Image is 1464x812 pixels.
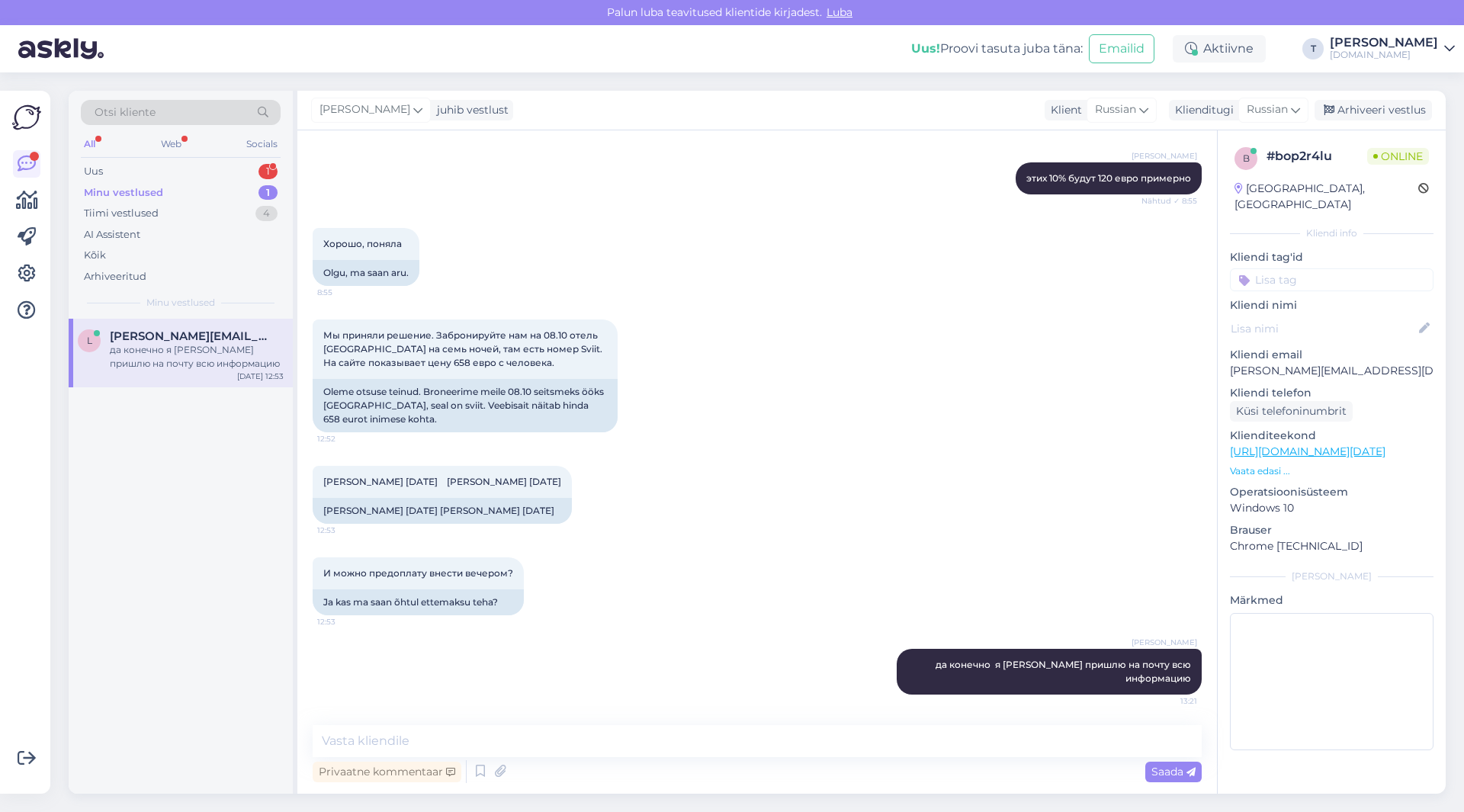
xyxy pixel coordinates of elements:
[110,329,268,343] span: lidia.andrejeva@gmail.com
[323,238,402,249] span: Хорошо, поняла
[1230,538,1433,554] p: Chrome [TECHNICAL_ID]
[1132,637,1197,648] span: [PERSON_NAME]
[1230,226,1433,240] div: Kliendi info
[1132,150,1197,162] span: [PERSON_NAME]
[313,762,461,782] div: Privaatne kommentaar
[95,104,156,120] span: Otsi kliente
[1230,464,1433,478] p: Vaata edasi ...
[255,206,278,221] div: 4
[146,296,215,310] span: Minu vestlused
[1140,195,1197,207] span: Nähtud ✓ 8:55
[313,379,618,432] div: Oleme otsuse teinud. Broneerime meile 08.10 seitsmeks ööks [GEOGRAPHIC_DATA], seal on sviit. Veeb...
[313,589,524,615] div: Ja kas ma saan õhtul ettemaksu teha?
[84,164,103,179] div: Uus
[84,206,159,221] div: Tiimi vestlused
[1231,320,1416,337] input: Lisa nimi
[1315,100,1432,120] div: Arhiveeri vestlus
[1230,445,1385,458] a: [URL][DOMAIN_NAME][DATE]
[1247,101,1288,118] span: Russian
[822,5,857,19] span: Luba
[110,343,284,371] div: да конечно я [PERSON_NAME] пришлю на почту всю информацию
[323,567,513,579] span: И можно предоплату внести вечером?
[84,185,163,201] div: Minu vestlused
[237,371,284,382] div: [DATE] 12:53
[1230,570,1433,583] div: [PERSON_NAME]
[243,134,281,154] div: Socials
[1230,347,1433,363] p: Kliendi email
[12,103,41,132] img: Askly Logo
[1151,765,1196,778] span: Saada
[1230,385,1433,401] p: Kliendi telefon
[317,433,374,445] span: 12:52
[317,525,374,536] span: 12:53
[1230,249,1433,265] p: Kliendi tag'id
[319,101,410,118] span: [PERSON_NAME]
[1367,148,1429,165] span: Online
[1230,363,1433,379] p: [PERSON_NAME][EMAIL_ADDRESS][DOMAIN_NAME]
[911,41,940,56] b: Uus!
[1243,152,1250,164] span: b
[1173,35,1266,63] div: Aktiivne
[1267,147,1367,165] div: # bop2r4lu
[1230,428,1433,444] p: Klienditeekond
[1234,181,1418,213] div: [GEOGRAPHIC_DATA], [GEOGRAPHIC_DATA]
[1330,37,1455,61] a: [PERSON_NAME][DOMAIN_NAME]
[323,476,561,487] span: [PERSON_NAME] [DATE] [PERSON_NAME] [DATE]
[84,269,146,284] div: Arhiveeritud
[431,102,509,118] div: juhib vestlust
[1095,101,1136,118] span: Russian
[317,287,374,298] span: 8:55
[1230,500,1433,516] p: Windows 10
[317,616,374,627] span: 12:53
[1230,268,1433,291] input: Lisa tag
[1330,49,1438,61] div: [DOMAIN_NAME]
[1230,401,1353,422] div: Küsi telefoninumbrit
[911,40,1083,58] div: Proovi tasuta juba täna:
[87,335,92,346] span: l
[258,164,278,179] div: 1
[1230,484,1433,500] p: Operatsioonisüsteem
[84,227,140,242] div: AI Assistent
[1045,102,1082,118] div: Klient
[323,329,605,368] span: Мы приняли решение. Забронируйте нам на 08.10 отель [GEOGRAPHIC_DATA] на семь ночей, там есть ном...
[1302,38,1324,59] div: T
[158,134,185,154] div: Web
[936,659,1193,684] span: да конечно я [PERSON_NAME] пришлю на почту всю информацию
[313,498,572,524] div: [PERSON_NAME] [DATE] [PERSON_NAME] [DATE]
[1140,695,1197,707] span: 13:21
[1169,102,1234,118] div: Klienditugi
[1026,172,1191,184] span: этих 10% будут 120 евро примерно
[258,185,278,201] div: 1
[84,248,106,263] div: Kõik
[1230,522,1433,538] p: Brauser
[81,134,98,154] div: All
[1330,37,1438,49] div: [PERSON_NAME]
[1230,592,1433,608] p: Märkmed
[1230,297,1433,313] p: Kliendi nimi
[313,260,419,286] div: Olgu, ma saan aru.
[1089,34,1154,63] button: Emailid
